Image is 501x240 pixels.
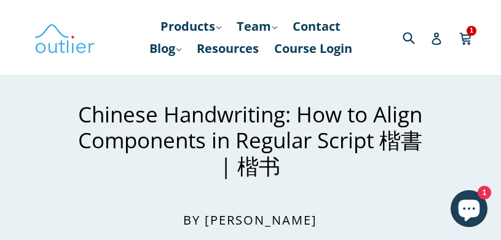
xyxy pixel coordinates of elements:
input: Search [400,25,433,50]
a: Course Login [268,38,358,60]
a: 1 [459,23,473,52]
a: Products [154,15,227,38]
a: Team [231,15,283,38]
a: Contact [286,15,347,38]
a: Resources [191,38,265,60]
h2: By [PERSON_NAME] [71,213,429,228]
a: Blog [143,38,187,60]
img: Outlier Linguistics [34,20,95,55]
inbox-online-store-chat: Shopify online store chat [447,190,491,230]
h1: Chinese Handwriting: How to Align Components in Regular Script 楷書 | 楷书 [71,102,429,179]
span: 1 [467,26,476,35]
